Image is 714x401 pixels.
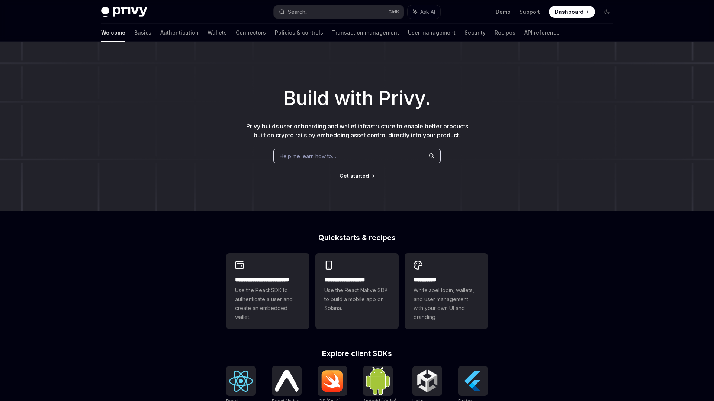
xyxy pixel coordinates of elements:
[134,24,151,42] a: Basics
[555,8,583,16] span: Dashboard
[332,24,399,42] a: Transaction management
[340,173,369,179] span: Get started
[226,350,488,357] h2: Explore client SDKs
[324,286,390,313] span: Use the React Native SDK to build a mobile app on Solana.
[274,5,404,19] button: Search...CtrlK
[415,369,439,393] img: Unity
[288,7,309,16] div: Search...
[12,84,702,113] h1: Build with Privy.
[235,286,300,322] span: Use the React SDK to authenticate a user and create an embedded wallet.
[495,24,515,42] a: Recipes
[315,253,399,329] a: **** **** **** ***Use the React Native SDK to build a mobile app on Solana.
[601,6,613,18] button: Toggle dark mode
[461,369,485,393] img: Flutter
[524,24,560,42] a: API reference
[246,123,468,139] span: Privy builds user onboarding and wallet infrastructure to enable better products built on crypto ...
[414,286,479,322] span: Whitelabel login, wallets, and user management with your own UI and branding.
[405,253,488,329] a: **** *****Whitelabel login, wallets, and user management with your own UI and branding.
[236,24,266,42] a: Connectors
[280,152,336,160] span: Help me learn how to…
[208,24,227,42] a: Wallets
[275,370,299,391] img: React Native
[408,24,456,42] a: User management
[101,24,125,42] a: Welcome
[408,5,440,19] button: Ask AI
[101,7,147,17] img: dark logo
[420,8,435,16] span: Ask AI
[366,367,390,395] img: Android (Kotlin)
[388,9,399,15] span: Ctrl K
[275,24,323,42] a: Policies & controls
[229,371,253,392] img: React
[549,6,595,18] a: Dashboard
[496,8,511,16] a: Demo
[520,8,540,16] a: Support
[340,172,369,180] a: Get started
[160,24,199,42] a: Authentication
[226,234,488,241] h2: Quickstarts & recipes
[321,370,344,392] img: iOS (Swift)
[464,24,486,42] a: Security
